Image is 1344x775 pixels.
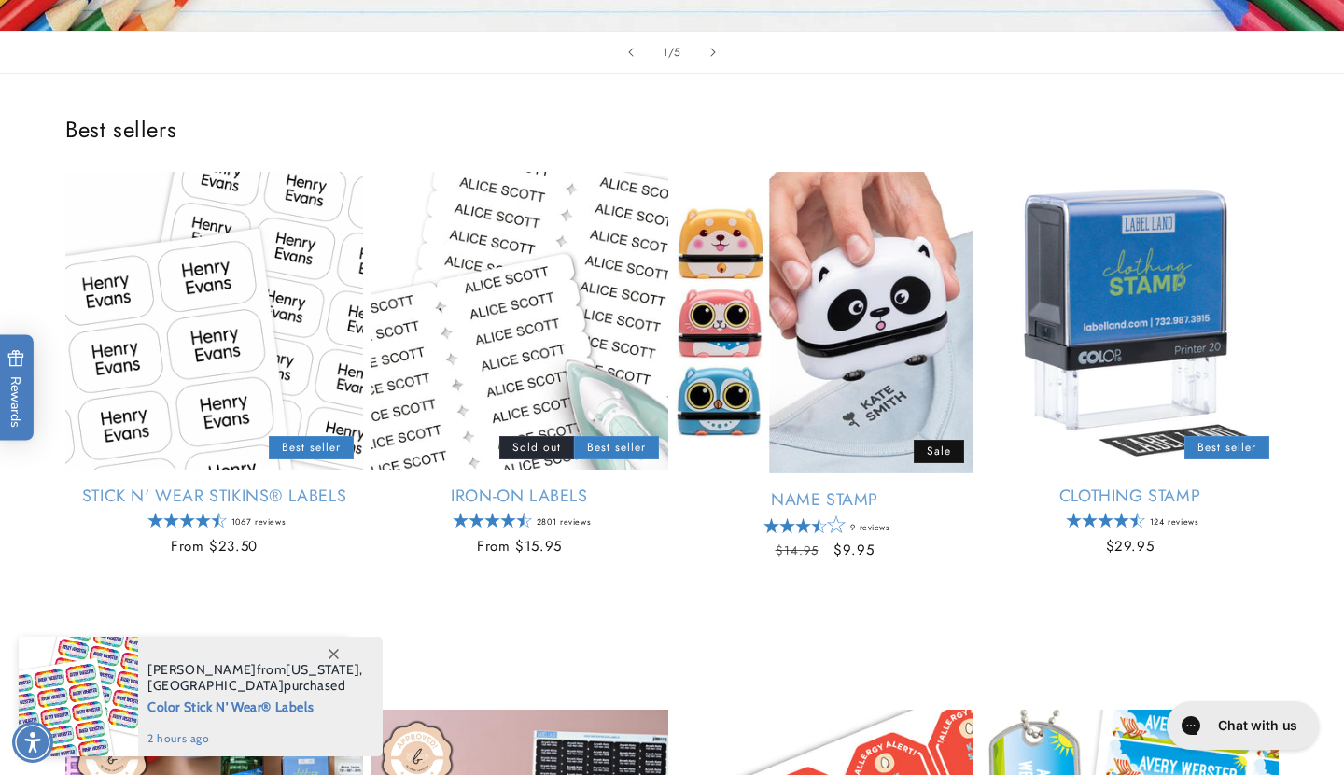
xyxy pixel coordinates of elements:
[1157,695,1325,756] iframe: Gorgias live chat messenger
[65,172,1279,577] ul: Slider
[674,43,681,62] span: 5
[663,43,668,62] span: 1
[147,661,257,678] span: [PERSON_NAME]
[676,489,973,511] a: Name Stamp
[610,32,651,73] button: Previous slide
[693,32,734,73] button: Next slide
[65,486,363,507] a: Stick N' Wear Stikins® Labels
[371,486,668,507] a: Iron-On Labels
[147,677,284,694] span: [GEOGRAPHIC_DATA]
[286,661,359,678] span: [US_STATE]
[65,652,1279,681] h2: Recently added products
[12,722,53,763] div: Accessibility Menu
[147,662,363,694] span: from , purchased
[7,350,24,428] span: Rewards
[668,43,675,62] span: /
[981,486,1279,507] a: Clothing Stamp
[65,115,1279,144] h2: Best sellers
